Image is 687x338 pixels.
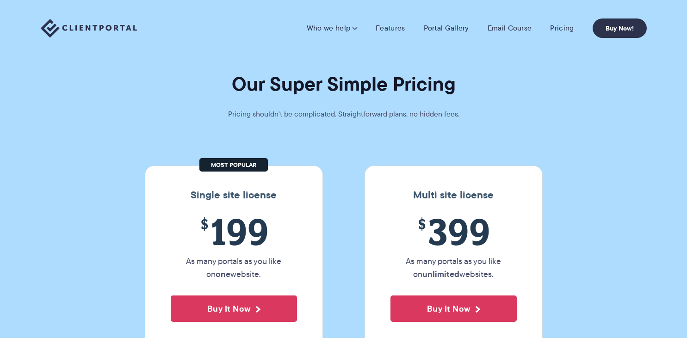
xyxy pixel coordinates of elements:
[171,255,297,281] p: As many portals as you like on website.
[171,210,297,252] span: 199
[374,189,533,201] h3: Multi site license
[424,24,469,33] a: Portal Gallery
[422,268,459,280] strong: unlimited
[390,210,517,252] span: 399
[593,18,647,38] a: Buy Now!
[155,189,313,201] h3: Single site license
[390,295,517,322] button: Buy It Now
[550,24,574,33] a: Pricing
[307,24,357,33] a: Who we help
[376,24,405,33] a: Features
[205,108,483,121] p: Pricing shouldn't be complicated. Straightforward plans, no hidden fees.
[171,295,297,322] button: Buy It Now
[216,268,230,280] strong: one
[488,24,532,33] a: Email Course
[390,255,517,281] p: As many portals as you like on websites.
